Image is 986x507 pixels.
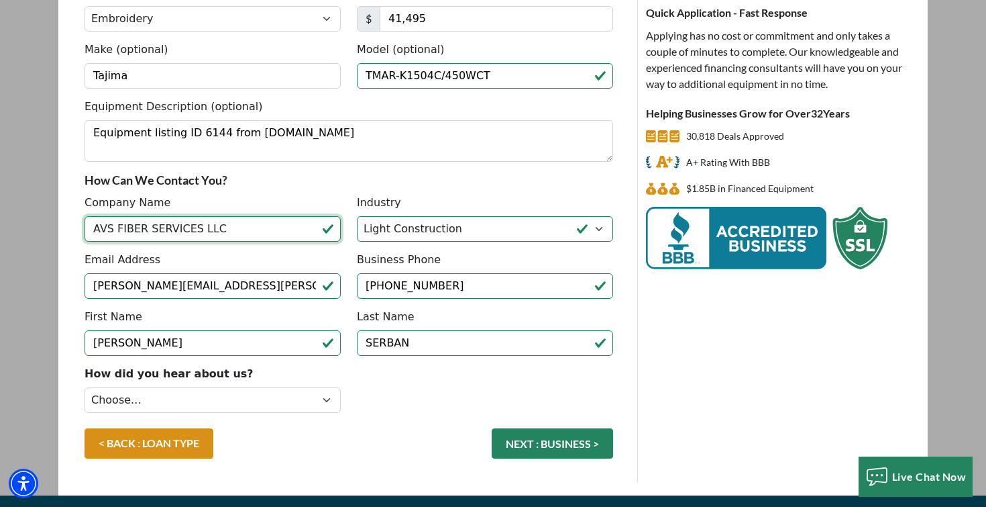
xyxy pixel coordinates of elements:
[357,309,415,325] label: Last Name
[85,309,142,325] label: First Name
[492,428,613,459] button: NEXT : BUSINESS >
[85,366,254,382] label: How did you hear about us?
[811,107,823,120] span: 32
[892,470,967,483] span: Live Chat Now
[646,28,918,92] p: Applying has no cost or commitment and only takes a couple of minutes to complete. Our knowledgea...
[357,252,441,268] label: Business Phone
[646,207,887,269] img: BBB Acredited Business and SSL Protection
[85,99,262,115] label: Equipment Description (optional)
[357,195,401,211] label: Industry
[686,128,784,144] p: 30,818 Deals Approved
[85,428,213,459] a: < BACK : LOAN TYPE
[9,469,38,498] div: Accessibility Menu
[357,6,380,32] span: $
[85,172,613,188] p: How Can We Contact You?
[686,154,770,171] p: A+ Rating With BBB
[859,457,973,497] button: Live Chat Now
[646,105,918,122] p: Helping Businesses Grow for Over Years
[686,181,814,197] p: $1,846,962,036 in Financed Equipment
[646,5,918,21] p: Quick Application - Fast Response
[85,252,160,268] label: Email Address
[357,42,444,58] label: Model (optional)
[85,42,168,58] label: Make (optional)
[357,366,561,418] iframe: reCAPTCHA
[85,195,170,211] label: Company Name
